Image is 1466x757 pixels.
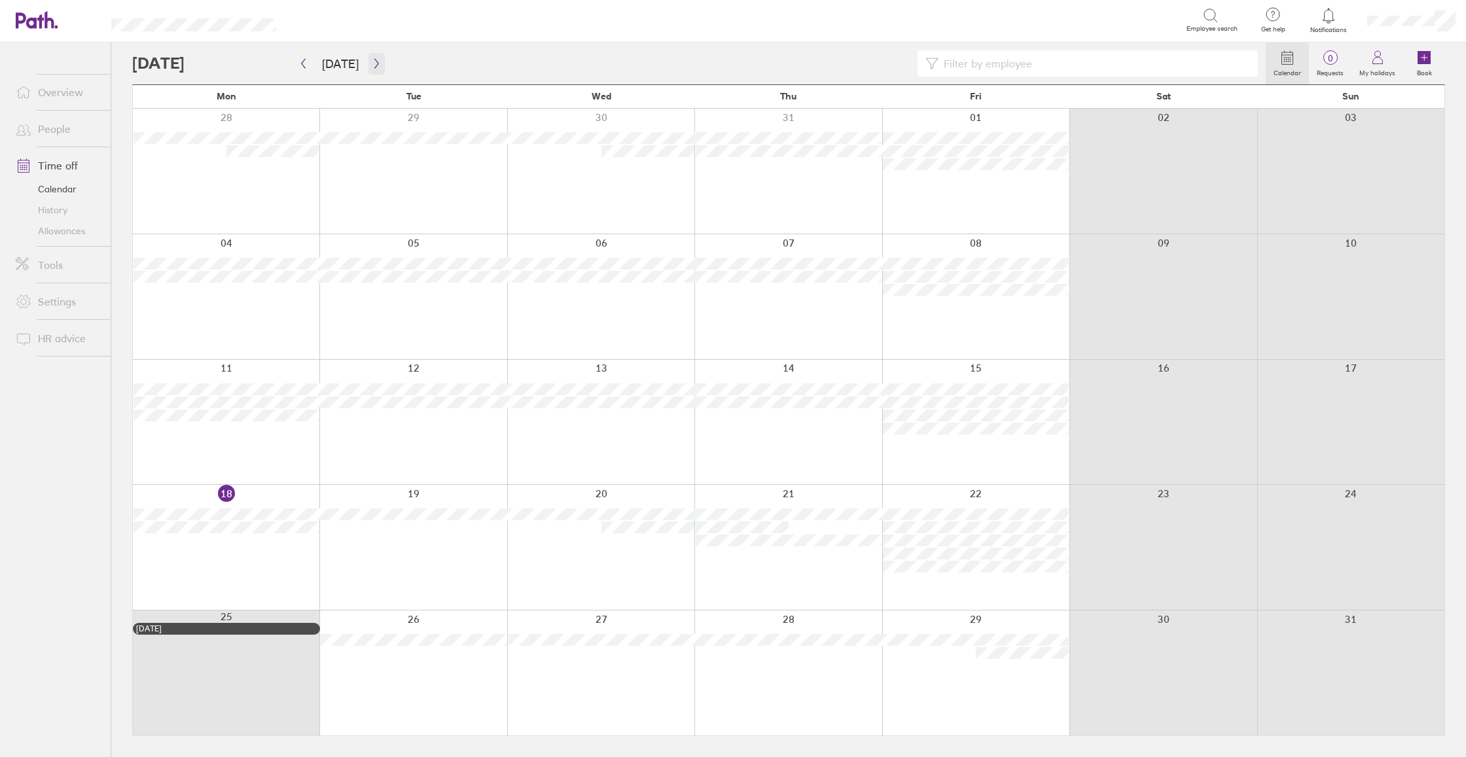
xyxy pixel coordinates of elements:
a: Notifications [1308,7,1350,34]
label: My holidays [1351,65,1403,77]
button: [DATE] [312,53,369,75]
a: Overview [5,79,111,105]
a: HR advice [5,325,111,351]
span: Notifications [1308,26,1350,34]
label: Requests [1309,65,1351,77]
a: Calendar [1266,43,1309,84]
a: 0Requests [1309,43,1351,84]
span: Fri [970,91,982,101]
span: Sun [1342,91,1359,101]
span: 0 [1309,53,1351,63]
a: Settings [5,289,111,315]
a: People [5,116,111,142]
a: Book [1403,43,1445,84]
span: Thu [780,91,796,101]
a: Tools [5,252,111,278]
a: Calendar [5,179,111,200]
span: Get help [1252,26,1295,33]
span: Employee search [1187,25,1238,33]
span: Wed [592,91,611,101]
a: Time off [5,152,111,179]
a: Allowances [5,220,111,241]
span: Mon [217,91,236,101]
a: My holidays [1351,43,1403,84]
div: Search [312,14,345,26]
a: History [5,200,111,220]
span: Tue [406,91,421,101]
div: [DATE] [136,624,317,633]
label: Calendar [1266,65,1309,77]
label: Book [1409,65,1440,77]
input: Filter by employee [939,51,1250,76]
span: Sat [1156,91,1171,101]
